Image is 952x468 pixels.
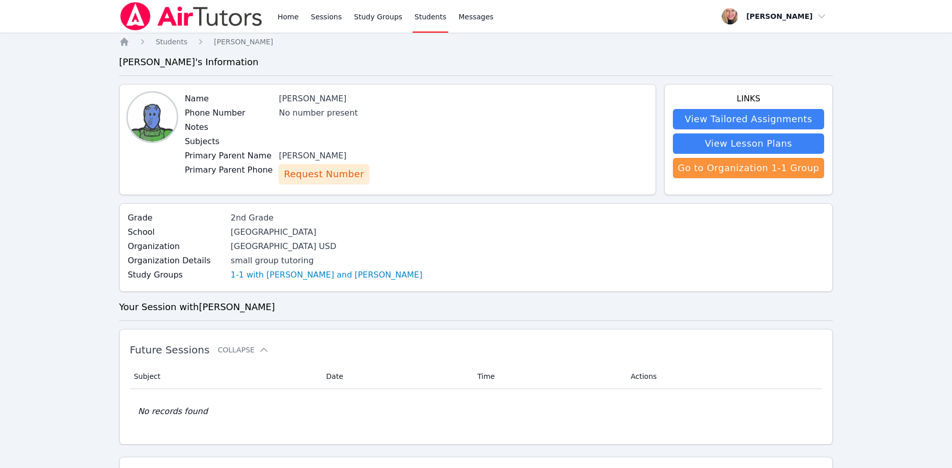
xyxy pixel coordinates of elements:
[284,167,364,181] span: Request Number
[119,300,833,314] h3: Your Session with [PERSON_NAME]
[231,255,422,267] div: small group tutoring
[217,345,268,355] button: Collapse
[673,109,825,129] a: View Tailored Assignments
[119,55,833,69] h3: [PERSON_NAME] 's Information
[128,240,225,253] label: Organization
[214,37,273,47] a: [PERSON_NAME]
[185,164,273,176] label: Primary Parent Phone
[130,344,210,356] span: Future Sessions
[231,212,422,224] div: 2nd Grade
[231,240,422,253] div: [GEOGRAPHIC_DATA] USD
[130,364,320,389] th: Subject
[231,269,422,281] a: 1-1 with [PERSON_NAME] and [PERSON_NAME]
[673,133,825,154] a: View Lesson Plans
[185,135,273,148] label: Subjects
[185,107,273,119] label: Phone Number
[231,226,422,238] div: [GEOGRAPHIC_DATA]
[185,121,273,133] label: Notes
[119,37,833,47] nav: Breadcrumb
[279,164,369,184] button: Request Number
[673,93,825,105] h4: Links
[128,226,225,238] label: School
[156,38,187,46] span: Students
[214,38,273,46] span: [PERSON_NAME]
[130,389,823,434] td: No records found
[458,12,494,22] span: Messages
[128,269,225,281] label: Study Groups
[471,364,624,389] th: Time
[128,93,177,142] img: Dominik Mitchell
[279,107,453,119] div: No number present
[185,150,273,162] label: Primary Parent Name
[128,212,225,224] label: Grade
[279,93,453,105] div: [PERSON_NAME]
[624,364,822,389] th: Actions
[185,93,273,105] label: Name
[128,255,225,267] label: Organization Details
[119,2,263,31] img: Air Tutors
[673,158,825,178] a: Go to Organization 1-1 Group
[279,150,453,162] div: [PERSON_NAME]
[320,364,471,389] th: Date
[156,37,187,47] a: Students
